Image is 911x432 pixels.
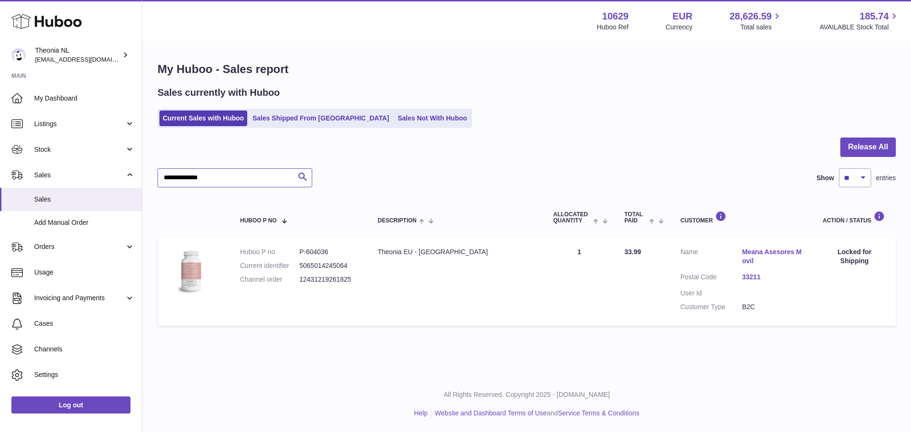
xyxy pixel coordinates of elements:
[299,275,359,284] dd: 12431219261825
[672,10,692,23] strong: EUR
[240,275,299,284] dt: Channel order
[34,319,135,328] span: Cases
[167,248,214,295] img: 106291725893222.jpg
[680,211,804,224] div: Customer
[34,370,135,379] span: Settings
[34,145,125,154] span: Stock
[602,10,629,23] strong: 10629
[299,248,359,257] dd: P-604036
[378,218,417,224] span: Description
[158,86,280,99] h2: Sales currently with Huboo
[431,409,639,418] li: and
[680,273,742,284] dt: Postal Code
[34,171,125,180] span: Sales
[823,211,886,224] div: Action / Status
[34,242,125,251] span: Orders
[299,261,359,270] dd: 5065014245064
[34,218,135,227] span: Add Manual Order
[817,174,834,183] label: Show
[823,248,886,266] div: Locked for Shipping
[819,23,900,32] span: AVAILABLE Stock Total
[742,273,804,282] a: 33211
[742,248,804,266] a: Meana Asesores Movil
[34,345,135,354] span: Channels
[680,289,742,298] dt: User Id
[597,23,629,32] div: Huboo Ref
[680,303,742,312] dt: Customer Type
[729,10,782,32] a: 28,626.59 Total sales
[34,294,125,303] span: Invoicing and Payments
[35,55,139,63] span: [EMAIL_ADDRESS][DOMAIN_NAME]
[414,409,428,417] a: Help
[435,409,547,417] a: Website and Dashboard Terms of Use
[624,248,641,256] span: 33.99
[240,248,299,257] dt: Huboo P no
[240,261,299,270] dt: Current identifier
[840,138,896,157] button: Release All
[378,248,534,257] div: Theonia EU - [GEOGRAPHIC_DATA]
[249,110,392,126] a: Sales Shipped From [GEOGRAPHIC_DATA]
[558,409,640,417] a: Service Terms & Conditions
[34,119,125,129] span: Listings
[150,390,903,399] p: All Rights Reserved. Copyright 2025 - [DOMAIN_NAME]
[740,23,782,32] span: Total sales
[158,62,896,77] h1: My Huboo - Sales report
[680,248,742,268] dt: Name
[742,303,804,312] dd: B2C
[394,110,470,126] a: Sales Not With Huboo
[35,46,121,64] div: Theonia NL
[159,110,247,126] a: Current Sales with Huboo
[544,238,615,325] td: 1
[876,174,896,183] span: entries
[729,10,772,23] span: 28,626.59
[666,23,693,32] div: Currency
[553,211,591,224] span: ALLOCATED Quantity
[11,396,130,414] a: Log out
[860,10,889,23] span: 185.74
[34,195,135,204] span: Sales
[34,268,135,277] span: Usage
[819,10,900,32] a: 185.74 AVAILABLE Stock Total
[240,218,277,224] span: Huboo P no
[34,94,135,103] span: My Dashboard
[624,211,647,224] span: Total paid
[11,48,26,62] img: info@wholesomegoods.eu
